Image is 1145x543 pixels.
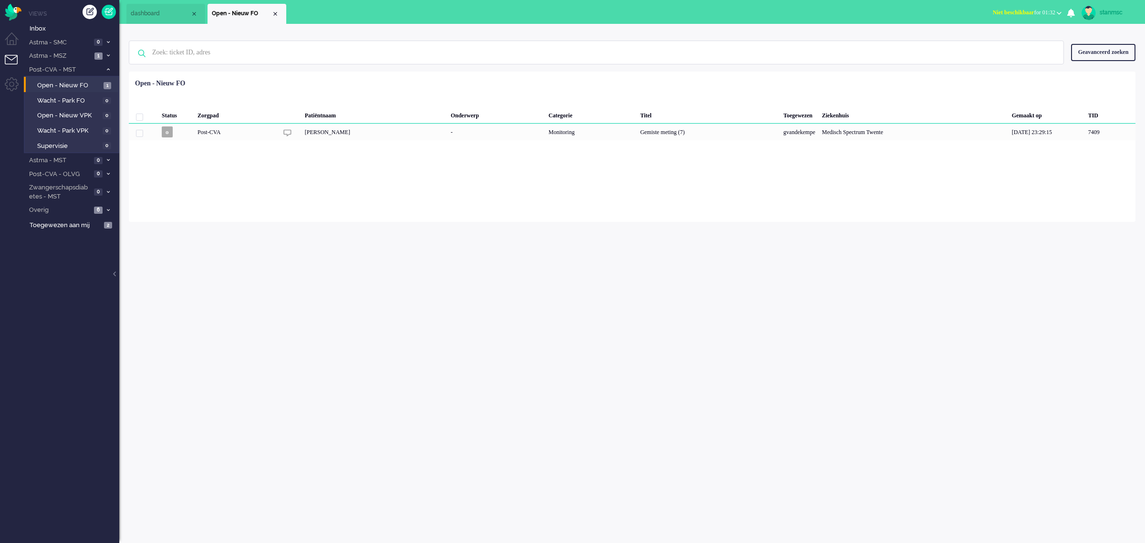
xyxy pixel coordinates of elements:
[28,125,118,136] a: Wacht - Park VPK 0
[1009,124,1085,140] div: [DATE] 23:29:15
[145,41,1051,64] input: Zoek: ticket ID, adres
[5,55,26,76] li: Tickets menu
[780,124,819,140] div: gvandekempe
[129,124,1135,140] div: 7409
[94,39,103,46] span: 0
[993,9,1055,16] span: for 01:32
[1071,44,1135,61] div: Geavanceerd zoeken
[1085,104,1135,124] div: TID
[987,3,1067,24] li: Niet beschikbaarfor 01:32
[28,110,118,120] a: Open - Nieuw VPK 0
[162,126,173,137] span: o
[819,104,1009,124] div: Ziekenhuis
[1085,124,1135,140] div: 7409
[131,10,190,18] span: dashboard
[104,82,111,89] span: 1
[5,77,26,99] li: Admin menu
[104,222,112,229] span: 2
[212,10,271,18] span: Open - Nieuw FO
[448,124,545,140] div: -
[28,170,91,179] span: Post-CVA - OLVG
[208,4,286,24] li: View
[28,23,119,33] a: Inbox
[83,5,97,19] div: Creëer ticket
[780,104,819,124] div: Toegewezen
[158,104,194,124] div: Status
[28,52,92,61] span: Astma - MSZ
[103,127,111,135] span: 0
[637,104,780,124] div: Titel
[283,129,291,137] img: ic_chat_grey.svg
[1100,8,1135,17] div: stanmsc
[135,79,185,88] div: Open - Nieuw FO
[194,104,278,124] div: Zorgpad
[28,156,91,165] span: Astma - MST
[1080,6,1135,20] a: stanmsc
[28,95,118,105] a: Wacht - Park FO 0
[448,104,545,124] div: Onderwerp
[28,140,118,151] a: Supervisie 0
[28,183,91,201] span: Zwangerschapsdiabetes - MST
[5,6,21,13] a: Omnidesk
[545,124,637,140] div: Monitoring
[28,65,102,74] span: Post-CVA - MST
[129,41,154,66] img: ic-search-icon.svg
[28,38,91,47] span: Astma - SMC
[94,207,103,214] span: 6
[37,96,100,105] span: Wacht - Park FO
[302,124,448,140] div: [PERSON_NAME]
[194,124,278,140] div: Post-CVA
[37,81,101,90] span: Open - Nieuw FO
[271,10,279,18] div: Close tab
[28,206,91,215] span: Overig
[103,112,111,119] span: 0
[819,124,1009,140] div: Medisch Spectrum Twente
[103,142,111,149] span: 0
[637,124,780,140] div: Gemiste meting (7)
[37,111,100,120] span: Open - Nieuw VPK
[28,219,119,230] a: Toegewezen aan mij 2
[37,126,100,136] span: Wacht - Park VPK
[94,188,103,196] span: 0
[1009,104,1085,124] div: Gemaakt op
[28,80,118,90] a: Open - Nieuw FO 1
[5,4,21,21] img: flow_omnibird.svg
[993,9,1034,16] span: Niet beschikbaar
[30,24,119,33] span: Inbox
[29,10,119,18] li: Views
[987,6,1067,20] button: Niet beschikbaarfor 01:32
[94,170,103,178] span: 0
[102,5,116,19] a: Quick Ticket
[94,157,103,164] span: 0
[1082,6,1096,20] img: avatar
[5,32,26,54] li: Dashboard menu
[30,221,101,230] span: Toegewezen aan mij
[302,104,448,124] div: Patiëntnaam
[103,97,111,104] span: 0
[190,10,198,18] div: Close tab
[126,4,205,24] li: Dashboard
[37,142,100,151] span: Supervisie
[545,104,637,124] div: Categorie
[94,52,103,60] span: 1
